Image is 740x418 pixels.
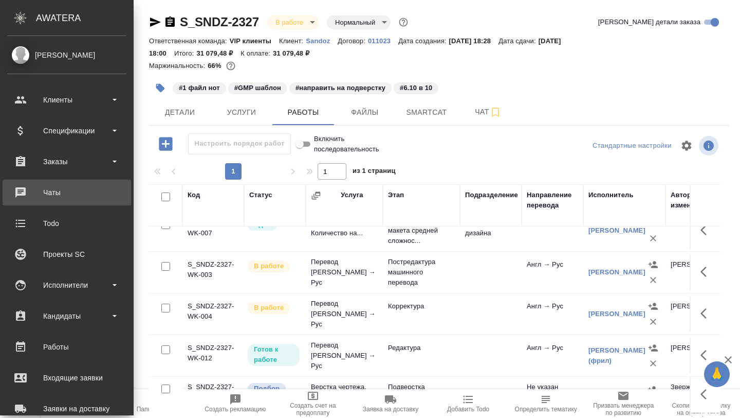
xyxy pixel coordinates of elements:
p: Итого: [174,49,196,57]
div: Подразделение [465,190,518,200]
span: Работы [279,106,328,119]
td: Англ → Рус [522,254,583,290]
div: Исполнитель может приступить к работе [247,343,301,367]
p: #направить на подверстку [295,83,385,93]
div: Можно подбирать исполнителей [247,382,301,396]
span: 6.10 в 10 [393,83,439,92]
div: Исполнитель [588,190,634,200]
a: [PERSON_NAME] [588,268,645,276]
p: Маржинальность: [149,62,208,69]
p: Клиент: [279,37,306,45]
button: Здесь прячутся важные кнопки [694,218,719,242]
div: Статус [249,190,272,200]
p: Восстановление макета средней сложнос... [388,215,455,246]
p: Дата сдачи: [498,37,538,45]
p: Корректура [388,301,455,311]
span: Включить последовательность [314,134,379,154]
td: [PERSON_NAME] [665,254,727,290]
td: Англ → Рус [522,296,583,332]
div: Этап [388,190,404,200]
span: Файлы [340,106,390,119]
td: S_SNDZ-2327-WK-010 [182,377,244,413]
p: VIP клиенты [230,37,279,45]
p: 011023 [368,37,398,45]
a: S_SNDZ-2327 [180,15,259,29]
p: [DATE] 18:28 [449,37,499,45]
a: Проекты SC [3,241,131,267]
span: Призвать менеджера по развитию [591,402,656,416]
div: Заявки на доставку [8,401,126,416]
a: [PERSON_NAME] [588,227,645,234]
button: 8746.40 RUB; [224,59,237,73]
p: Договор: [338,37,368,45]
button: Здесь прячутся важные кнопки [694,259,719,284]
button: Заявка на доставку [351,389,429,418]
span: [PERSON_NAME] детали заказа [598,17,700,27]
span: Чат [464,106,513,118]
button: Добавить работу [152,133,180,154]
button: Скопировать ссылку [164,16,176,28]
p: 31 079,48 ₽ [273,49,317,57]
button: Скопировать ссылку для ЯМессенджера [149,16,161,28]
td: Верстка чертежа. Количество на... [306,377,383,413]
td: Не указан [522,377,583,413]
button: Здесь прячутся важные кнопки [694,343,719,368]
p: #1 файл нот [179,83,220,93]
button: Нормальный [332,18,378,27]
p: 31 079,48 ₽ [196,49,240,57]
button: Определить тематику [507,389,585,418]
td: Перевод [PERSON_NAME] → Рус [306,335,383,376]
a: Todo [3,211,131,236]
div: split button [590,138,674,154]
p: #6.10 в 10 [400,83,432,93]
div: Чаты [8,185,126,200]
p: Sandoz [306,37,338,45]
span: Определить тематику [515,406,577,413]
p: Редактура [388,343,455,353]
p: Дата создания: [398,37,449,45]
button: Сгруппировать [311,190,321,201]
td: Звержановская Диана [665,377,727,413]
div: Спецификации [8,123,126,138]
p: В работе [254,303,284,313]
p: Подверстка [388,382,455,392]
button: Добавить тэг [149,77,172,99]
div: [PERSON_NAME] [8,49,126,61]
div: В работе [327,15,391,29]
button: Доп статусы указывают на важность/срочность заказа [397,15,410,29]
a: Sandoz [306,36,338,45]
span: Добавить Todo [447,406,489,413]
td: S_SNDZ-2327-WK-007 [182,213,244,249]
button: Здесь прячутся важные кнопки [694,382,719,407]
a: Работы [3,334,131,360]
div: Кандидаты [8,308,126,324]
div: Автор изменения [671,190,722,211]
a: Чаты [3,180,131,205]
td: S_SNDZ-2327-WK-004 [182,296,244,332]
div: Работы [8,339,126,355]
div: Заказы [8,154,126,169]
span: Скопировать ссылку на оценку заказа [669,402,734,416]
span: Настроить таблицу [674,133,699,158]
span: Услуги [217,106,266,119]
td: Перевод [PERSON_NAME] → Рус [306,252,383,293]
button: Здесь прячутся важные кнопки [694,301,719,326]
div: Исполнитель выполняет работу [247,259,301,273]
td: [PERSON_NAME] [665,296,727,332]
span: Создать счет на предоплату [280,402,345,416]
button: Скопировать ссылку на оценку заказа [662,389,740,418]
span: из 1 страниц [353,165,396,180]
span: Создать рекламацию [205,406,266,413]
p: #GMP шаблон [234,83,281,93]
button: Назначить [645,257,661,272]
button: Призвать менеджера по развитию [585,389,662,418]
td: [PERSON_NAME] [665,213,727,249]
div: Услуга [341,190,363,200]
button: В работе [272,18,306,27]
td: Верстка чертежа. Количество на... [306,213,383,249]
p: Постредактура машинного перевода [388,257,455,288]
a: Входящие заявки [3,365,131,391]
div: Todo [8,216,126,231]
span: Детали [155,106,205,119]
button: Назначить [645,382,660,397]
